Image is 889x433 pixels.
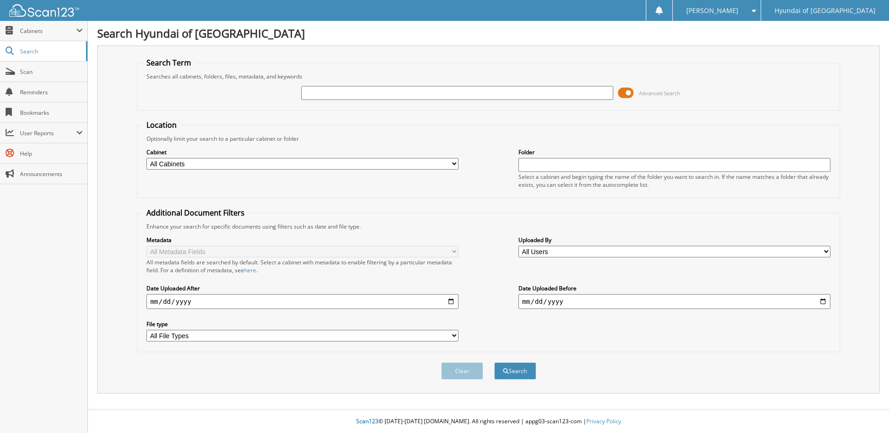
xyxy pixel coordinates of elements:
div: Searches all cabinets, folders, files, metadata, and keywords [142,72,835,80]
div: All metadata fields are searched by default. Select a cabinet with metadata to enable filtering b... [146,258,458,274]
span: Search [20,47,81,55]
legend: Additional Document Filters [142,208,249,218]
span: Reminders [20,88,83,96]
iframe: Chat Widget [843,388,889,433]
div: © [DATE]-[DATE] [DOMAIN_NAME]. All rights reserved | appg03-scan123-com | [88,410,889,433]
button: Search [494,362,536,380]
span: [PERSON_NAME] [686,8,738,13]
span: Bookmarks [20,109,83,117]
label: Metadata [146,236,458,244]
label: Date Uploaded After [146,284,458,292]
label: Date Uploaded Before [518,284,830,292]
a: Privacy Policy [586,417,621,425]
img: scan123-logo-white.svg [9,4,79,17]
label: Cabinet [146,148,458,156]
input: start [146,294,458,309]
button: Clear [441,362,483,380]
input: end [518,294,830,309]
legend: Search Term [142,58,196,68]
label: File type [146,320,458,328]
a: here [244,266,256,274]
span: Advanced Search [639,90,680,97]
div: Optionally limit your search to a particular cabinet or folder [142,135,835,143]
div: Select a cabinet and begin typing the name of the folder you want to search in. If the name match... [518,173,830,189]
legend: Location [142,120,181,130]
span: Announcements [20,170,83,178]
span: Scan [20,68,83,76]
span: Hyundai of [GEOGRAPHIC_DATA] [775,8,876,13]
span: Scan123 [356,417,378,425]
span: Cabinets [20,27,76,35]
span: Help [20,150,83,157]
h1: Search Hyundai of [GEOGRAPHIC_DATA] [97,26,880,41]
label: Folder [518,148,830,156]
span: User Reports [20,129,76,137]
label: Uploaded By [518,236,830,244]
div: Enhance your search for specific documents using filters such as date and file type. [142,223,835,230]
